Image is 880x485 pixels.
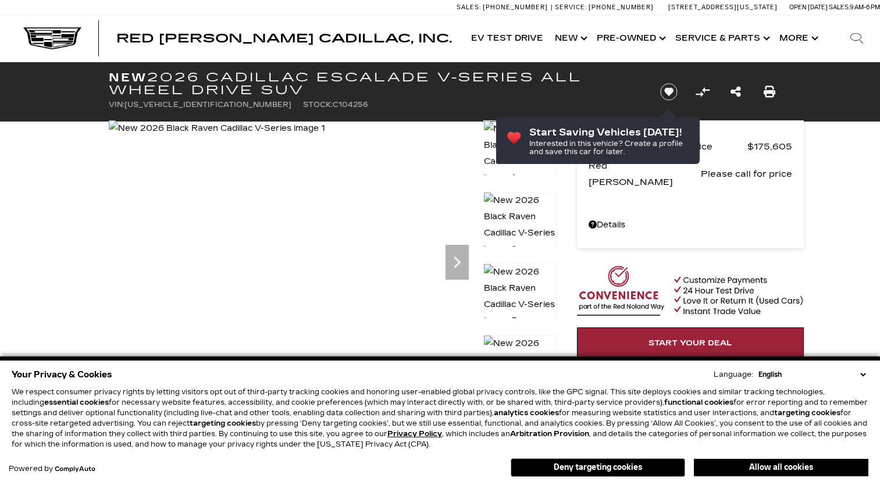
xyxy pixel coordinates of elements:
a: Red [PERSON_NAME] Cadillac, Inc. [116,33,452,44]
img: New 2026 Black Raven Cadillac V-Series image 1 [109,120,325,137]
span: Service: [555,3,587,11]
span: MSRP - Total Vehicle Price [589,138,747,155]
a: Print this New 2026 Cadillac Escalade V-Series All Wheel Drive SUV [764,84,775,100]
button: Compare vehicle [694,83,711,101]
div: Powered by [9,465,95,473]
select: Language Select [756,369,868,380]
button: Deny targeting cookies [511,458,685,477]
span: C104256 [333,101,368,109]
a: [STREET_ADDRESS][US_STATE] [668,3,778,11]
a: Service & Parts [669,15,774,62]
span: Red [PERSON_NAME] [589,158,701,190]
a: Start Your Deal [577,327,804,359]
h1: 2026 Cadillac Escalade V-Series All Wheel Drive SUV [109,71,641,97]
button: More [774,15,822,62]
a: MSRP - Total Vehicle Price $175,605 [589,138,792,155]
a: Sales: [PHONE_NUMBER] [457,4,551,10]
a: Privacy Policy [387,430,442,438]
span: Please call for price [701,166,792,182]
strong: functional cookies [664,398,733,406]
a: ComplyAuto [55,466,95,473]
strong: New [109,70,147,84]
a: New [549,15,591,62]
span: Start Your Deal [649,338,732,348]
strong: targeting cookies [774,409,840,417]
span: [US_VEHICLE_IDENTIFICATION_NUMBER] [124,101,291,109]
a: Details [589,217,792,233]
button: Allow all cookies [694,459,868,476]
a: Service: [PHONE_NUMBER] [551,4,657,10]
a: Share this New 2026 Cadillac Escalade V-Series All Wheel Drive SUV [731,84,741,100]
strong: Arbitration Provision [510,430,589,438]
div: Next [446,245,469,280]
img: New 2026 Black Raven Cadillac V-Series image 2 [483,192,557,258]
span: [PHONE_NUMBER] [589,3,654,11]
span: 9 AM-6 PM [850,3,880,11]
img: New 2026 Black Raven Cadillac V-Series image 3 [483,263,557,330]
span: Your Privacy & Cookies [12,366,112,383]
span: Sales: [829,3,850,11]
a: Pre-Owned [591,15,669,62]
strong: essential cookies [44,398,109,406]
p: We respect consumer privacy rights by letting visitors opt out of third-party tracking cookies an... [12,387,868,450]
span: Stock: [303,101,333,109]
a: Red [PERSON_NAME] Please call for price [589,158,792,190]
img: New 2026 Black Raven Cadillac V-Series image 4 [483,335,557,401]
span: Open [DATE] [789,3,828,11]
span: $175,605 [747,138,792,155]
img: New 2026 Black Raven Cadillac V-Series image 1 [483,120,557,187]
span: Sales: [457,3,481,11]
strong: analytics cookies [494,409,559,417]
span: [PHONE_NUMBER] [483,3,548,11]
a: EV Test Drive [465,15,549,62]
img: Cadillac Dark Logo with Cadillac White Text [23,27,81,49]
div: Language: [714,371,753,378]
strong: targeting cookies [190,419,256,427]
span: VIN: [109,101,124,109]
button: Save vehicle [656,83,682,101]
span: Red [PERSON_NAME] Cadillac, Inc. [116,31,452,45]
